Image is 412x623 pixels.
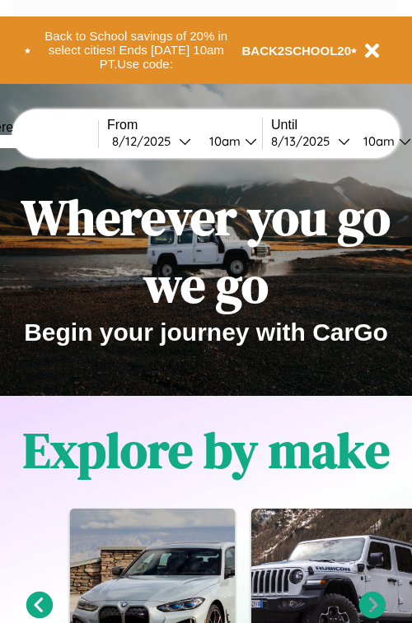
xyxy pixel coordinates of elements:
label: From [107,118,262,133]
button: 10am [196,133,262,150]
b: BACK2SCHOOL20 [242,44,352,58]
div: 8 / 12 / 2025 [112,133,179,149]
button: 8/12/2025 [107,133,196,150]
div: 8 / 13 / 2025 [271,133,338,149]
h1: Explore by make [23,416,390,484]
button: Back to School savings of 20% in select cities! Ends [DATE] 10am PT.Use code: [30,25,242,76]
div: 10am [355,133,399,149]
div: 10am [201,133,245,149]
